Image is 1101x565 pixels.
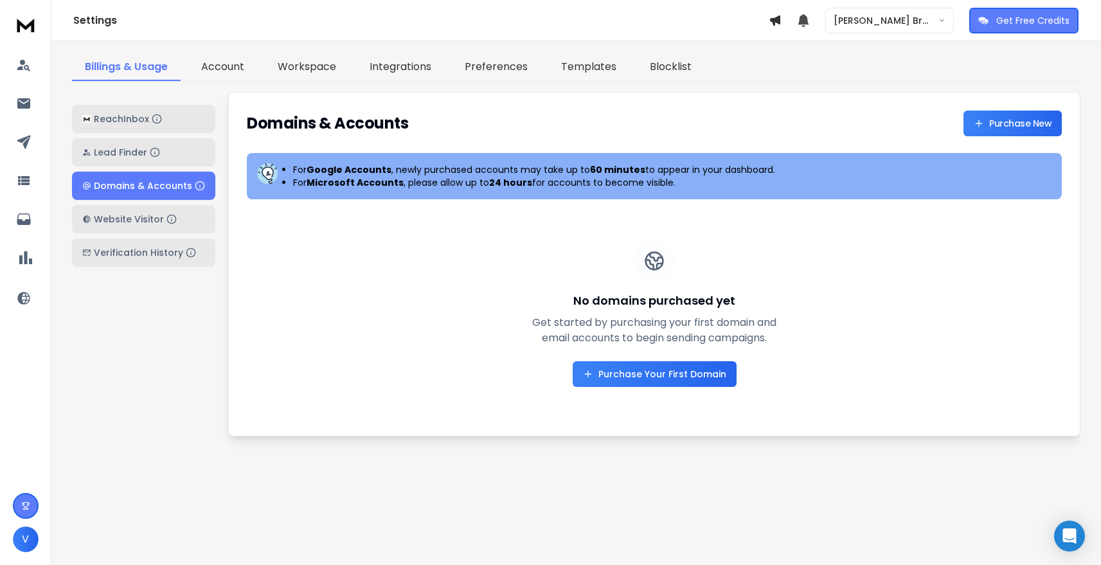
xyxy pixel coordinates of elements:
a: Account [188,54,257,81]
button: Domains & Accounts [72,172,215,200]
h1: Domains & Accounts [247,113,408,134]
button: ReachInbox [72,105,215,133]
button: Verification History [72,238,215,267]
a: Purchase New [963,111,1062,136]
button: Lead Finder [72,138,215,166]
strong: Google Accounts [307,163,391,176]
button: Get Free Credits [969,8,1079,33]
img: logo [82,115,91,123]
h3: No domains purchased yet [573,292,735,310]
p: For , please allow up to for accounts to become visible. [293,176,775,189]
a: Purchase Your First Domain [573,361,737,387]
p: For , newly purchased accounts may take up to to appear in your dashboard. [293,163,775,176]
h1: Settings [73,13,769,28]
strong: 60 minutes [590,163,645,176]
a: Blocklist [637,54,704,81]
p: Get started by purchasing your first domain and email accounts to begin sending campaigns. [531,315,778,346]
strong: 24 hours [489,176,532,189]
a: Preferences [452,54,541,81]
a: Integrations [357,54,444,81]
button: V [13,526,39,552]
p: Get Free Credits [996,14,1070,27]
a: Billings & Usage [72,54,181,81]
p: [PERSON_NAME] Bros. Motion Pictures [834,14,938,27]
div: Open Intercom Messenger [1054,521,1085,552]
button: Website Visitor [72,205,215,233]
a: Templates [548,54,629,81]
strong: Microsoft Accounts [307,176,404,189]
a: Workspace [265,54,349,81]
img: information [257,163,278,184]
img: logo [13,13,39,37]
